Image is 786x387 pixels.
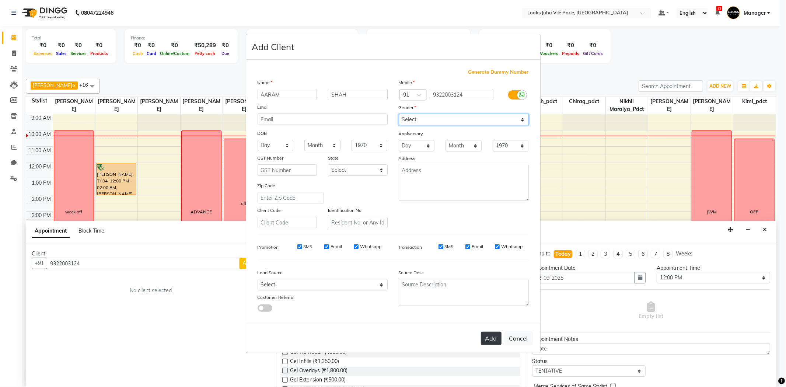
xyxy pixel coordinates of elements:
label: Name [258,79,273,86]
label: Whatsapp [360,243,381,250]
label: Source Desc [399,269,424,276]
label: Email [258,104,269,111]
label: Anniversary [399,130,423,137]
span: Generate Dummy Number [468,69,529,76]
h4: Add Client [252,40,294,53]
input: Resident No. or Any Id [328,217,388,228]
label: State [328,155,339,161]
input: Mobile [430,89,493,100]
label: Promotion [258,244,279,251]
label: Email [331,243,342,250]
label: Email [472,243,483,250]
label: Client Code [258,207,281,214]
label: Identification No. [328,207,363,214]
label: Customer Referral [258,294,295,301]
label: Zip Code [258,182,276,189]
input: First Name [258,89,317,100]
button: Cancel [504,331,533,345]
label: Mobile [399,79,415,86]
label: Address [399,155,416,162]
label: Transaction [399,244,422,251]
label: DOB [258,130,267,137]
input: Enter Zip Code [258,192,324,203]
button: Add [481,332,502,345]
input: GST Number [258,164,317,176]
label: Whatsapp [501,243,523,250]
label: Lead Source [258,269,283,276]
input: Last Name [328,89,388,100]
input: Client Code [258,217,317,228]
label: Gender [399,104,416,111]
label: GST Number [258,155,284,161]
label: SMS [304,243,312,250]
input: Email [258,114,388,125]
label: SMS [445,243,454,250]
